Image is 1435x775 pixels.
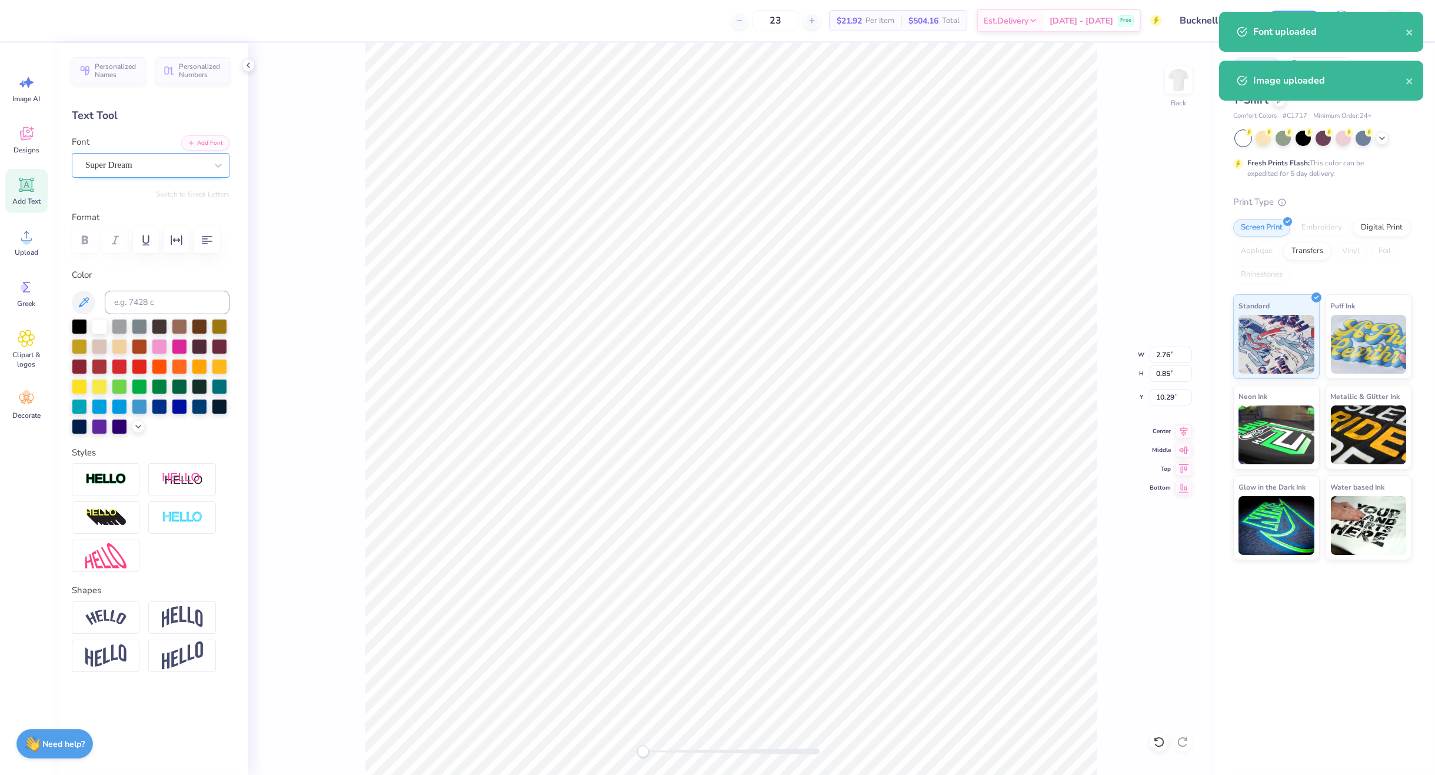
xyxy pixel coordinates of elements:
[1238,300,1270,312] span: Standard
[1233,219,1290,237] div: Screen Print
[179,62,222,79] span: Personalized Numbers
[156,189,229,199] button: Switch to Greek Letters
[1331,390,1400,403] span: Metallic & Glitter Ink
[162,511,203,524] img: Negative Space
[1406,25,1414,39] button: close
[162,606,203,628] img: Arch
[1238,315,1314,374] img: Standard
[1331,315,1407,374] img: Puff Ink
[72,446,96,460] label: Styles
[12,197,41,206] span: Add Text
[1383,9,1406,32] img: Zhor Junavee Antocan
[156,57,229,84] button: Personalized Numbers
[942,15,960,27] span: Total
[72,57,145,84] button: Personalized Names
[1366,9,1411,32] a: ZJ
[1353,219,1410,237] div: Digital Print
[14,145,39,155] span: Designs
[1238,481,1306,493] span: Glow in the Dark Ink
[1247,158,1310,168] strong: Fresh Prints Flash:
[1331,300,1356,312] span: Puff Ink
[1050,15,1113,27] span: [DATE] - [DATE]
[72,108,229,124] div: Text Tool
[1294,219,1350,237] div: Embroidery
[162,472,203,487] img: Shadow
[1253,74,1406,88] div: Image uploaded
[1331,481,1385,493] span: Water based Ink
[85,508,126,527] img: 3D Illusion
[15,248,38,257] span: Upload
[1171,9,1257,32] input: Untitled Design
[1331,496,1407,555] img: Water based Ink
[1238,405,1314,464] img: Neon Ink
[95,62,138,79] span: Personalized Names
[72,268,229,282] label: Color
[1150,464,1171,474] span: Top
[1334,242,1367,260] div: Vinyl
[85,610,126,626] img: Arc
[1253,25,1406,39] div: Font uploaded
[908,15,938,27] span: $504.16
[1238,496,1314,555] img: Glow in the Dark Ink
[12,411,41,420] span: Decorate
[1120,16,1131,25] span: Free
[1233,242,1280,260] div: Applique
[13,94,41,104] span: Image AI
[984,15,1028,27] span: Est. Delivery
[1406,74,1414,88] button: close
[72,135,89,149] label: Font
[1171,98,1186,108] div: Back
[837,15,862,27] span: $21.92
[1233,195,1411,209] div: Print Type
[72,584,101,597] label: Shapes
[1238,390,1267,403] span: Neon Ink
[1150,445,1171,455] span: Middle
[18,299,36,308] span: Greek
[1247,158,1392,179] div: This color can be expedited for 5 day delivery.
[1331,405,1407,464] img: Metallic & Glitter Ink
[85,473,126,486] img: Stroke
[1283,111,1307,121] span: # C1717
[753,10,798,31] input: – –
[1150,427,1171,436] span: Center
[1233,111,1277,121] span: Comfort Colors
[865,15,894,27] span: Per Item
[1167,68,1190,92] img: Back
[1371,242,1399,260] div: Foil
[181,135,229,151] button: Add Font
[1150,483,1171,493] span: Bottom
[85,644,126,667] img: Flag
[1284,242,1331,260] div: Transfers
[105,291,229,314] input: e.g. 7428 c
[1233,266,1290,284] div: Rhinestones
[43,739,85,750] strong: Need help?
[637,746,649,757] div: Accessibility label
[162,641,203,670] img: Rise
[85,543,126,568] img: Free Distort
[7,350,46,369] span: Clipart & logos
[1313,111,1372,121] span: Minimum Order: 24 +
[72,211,229,224] label: Format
